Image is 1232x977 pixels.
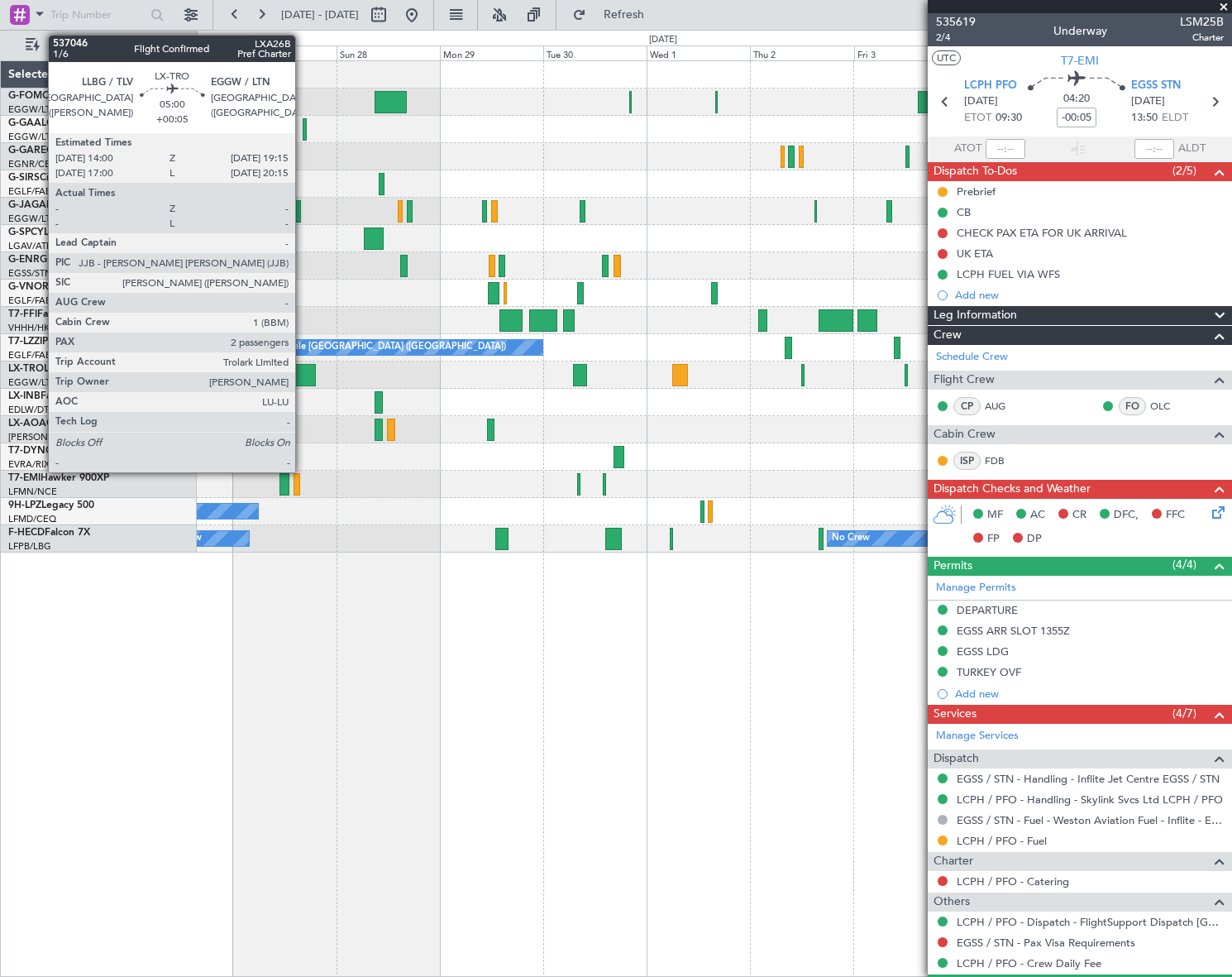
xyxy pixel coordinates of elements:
[8,282,120,292] a: G-VNORChallenger 650
[8,309,37,319] span: T7-FFI
[934,750,979,769] span: Dispatch
[8,185,51,198] a: EGLF/FAB
[955,687,1224,701] div: Add new
[43,40,174,51] span: Only With Activity
[8,173,103,183] a: G-SIRSCitation Excel
[8,513,56,525] a: LFMD/CEQ
[1061,52,1099,69] span: T7-EMI
[1180,13,1224,31] span: LSM25B
[8,91,107,101] a: G-FOMOGlobal 6000
[936,580,1016,596] a: Manage Permits
[8,103,58,116] a: EGGW/LTN
[8,158,58,170] a: EGNR/CEG
[8,200,46,210] span: G-JAGA
[8,528,45,538] span: F-HECD
[8,227,97,237] a: G-SPCYLegacy 650
[957,772,1220,786] a: EGSS / STN - Handling - Inflite Jet Centre EGSS / STN
[8,255,103,265] a: G-ENRGPraetor 600
[957,644,1009,659] div: EGSS LDG
[934,893,970,912] span: Others
[934,326,962,345] span: Crew
[934,852,973,871] span: Charter
[986,139,1025,159] input: --:--
[565,2,664,28] button: Refresh
[8,337,42,347] span: T7-LZZI
[957,874,1069,888] a: LCPH / PFO - Catering
[957,793,1223,807] a: LCPH / PFO - Handling - Skylink Svcs Ltd LCPH / PFO
[8,309,83,319] a: T7-FFIFalcon 7X
[987,531,1000,548] span: FP
[957,834,1047,848] a: LCPH / PFO - Fuel
[957,956,1101,970] a: LCPH / PFO - Crew Daily Fee
[8,376,58,389] a: EGGW/LTN
[957,665,1021,679] div: TURKEY OVF
[8,213,58,225] a: EGGW/LTN
[1131,93,1165,110] span: [DATE]
[8,227,44,237] span: G-SPCY
[953,452,981,470] div: ISP
[8,391,41,401] span: LX-INB
[8,404,57,416] a: EDLW/DTM
[1166,507,1185,524] span: FFC
[1162,110,1188,127] span: ELDT
[8,431,106,443] a: [PERSON_NAME]/QSA
[1172,162,1196,180] span: (2/5)
[854,45,957,60] div: Fri 3
[8,540,51,553] a: LFPB/LBG
[934,162,1017,181] span: Dispatch To-Dos
[934,425,996,444] span: Cabin Crew
[957,603,1018,617] div: DEPARTURE
[8,337,98,347] a: T7-LZZIPraetor 600
[8,528,90,538] a: F-HECDFalcon 7X
[1131,78,1181,94] span: EGSS STN
[8,200,104,210] a: G-JAGAPhenom 300
[8,118,46,128] span: G-GAAL
[964,93,998,110] span: [DATE]
[934,480,1091,499] span: Dispatch Checks and Weather
[985,453,1022,468] a: FDB
[957,624,1070,638] div: EGSS ARR SLOT 1355Z
[1131,110,1158,127] span: 13:50
[1053,22,1107,40] div: Underway
[8,500,41,510] span: 9H-LPZ
[934,371,995,390] span: Flight Crew
[1178,141,1206,157] span: ALDT
[8,446,117,456] a: T7-DYNChallenger 604
[8,458,50,471] a: EVRA/RIX
[957,915,1224,929] a: LCPH / PFO - Dispatch - FlightSupport Dispatch [GEOGRAPHIC_DATA]
[934,557,972,576] span: Permits
[1072,507,1086,524] span: CR
[953,397,981,415] div: CP
[955,288,1224,302] div: Add new
[8,419,46,429] span: LX-AOA
[8,131,58,143] a: EGGW/LTN
[8,267,52,280] a: EGSS/STN
[936,349,1008,366] a: Schedule Crew
[954,141,981,157] span: ATOT
[8,146,145,156] a: G-GARECessna Citation XLS+
[237,335,506,360] div: A/C Unavailable [GEOGRAPHIC_DATA] ([GEOGRAPHIC_DATA])
[337,45,440,60] div: Sun 28
[647,45,750,60] div: Wed 1
[934,306,1017,325] span: Leg Information
[233,45,337,60] div: Sat 27
[8,295,51,307] a: EGLF/FAB
[8,282,49,292] span: G-VNOR
[8,146,46,156] span: G-GARE
[8,91,50,101] span: G-FOMO
[8,473,41,483] span: T7-EMI
[8,364,44,374] span: LX-TRO
[957,226,1127,240] div: CHECK PAX ETA FOR UK ARRIVAL
[8,446,45,456] span: T7-DYN
[8,322,57,334] a: VHHH/HKG
[8,173,40,183] span: G-SIRS
[8,500,94,510] a: 9H-LPZLegacy 500
[8,364,97,374] a: LX-TROLegacy 650
[8,255,47,265] span: G-ENRG
[936,13,976,31] span: 535619
[649,33,677,47] div: [DATE]
[1119,397,1146,415] div: FO
[281,7,359,22] span: [DATE] - [DATE]
[964,78,1017,94] span: LCPH PFO
[1063,91,1090,108] span: 04:20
